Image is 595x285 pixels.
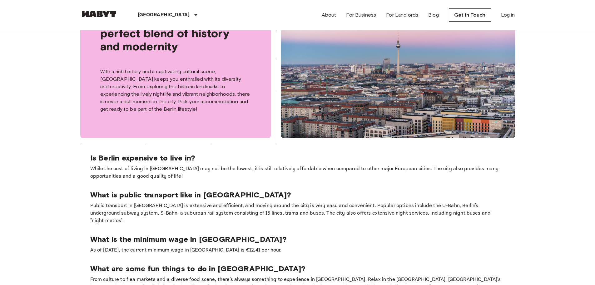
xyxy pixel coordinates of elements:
[90,264,505,273] p: What are some fun things to do in [GEOGRAPHIC_DATA]?
[90,190,505,200] p: What is public transport like in [GEOGRAPHIC_DATA]?
[322,11,336,19] a: About
[90,235,505,244] p: What is the minimum wage in [GEOGRAPHIC_DATA]?
[501,11,515,19] a: Log in
[90,153,505,163] p: Is Berlin expensive to live in?
[346,11,376,19] a: For Business
[100,68,251,113] p: With a rich history and a captivating cultural scene, [GEOGRAPHIC_DATA] keeps you enthralled with...
[80,11,118,17] img: Habyt
[386,11,418,19] a: For Landlords
[90,247,505,254] p: As of [DATE], the current minimum wage in [GEOGRAPHIC_DATA] is €12,41 per hour.
[90,202,505,225] p: Public transport in [GEOGRAPHIC_DATA] is extensive and efficient, and moving around the city is v...
[138,11,190,19] p: [GEOGRAPHIC_DATA]
[100,13,251,53] span: [GEOGRAPHIC_DATA], the perfect blend of history and modernity
[449,8,491,22] a: Get in Touch
[90,165,505,180] p: While the cost of living in [GEOGRAPHIC_DATA] may not be the lowest, it is still relatively affor...
[428,11,439,19] a: Blog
